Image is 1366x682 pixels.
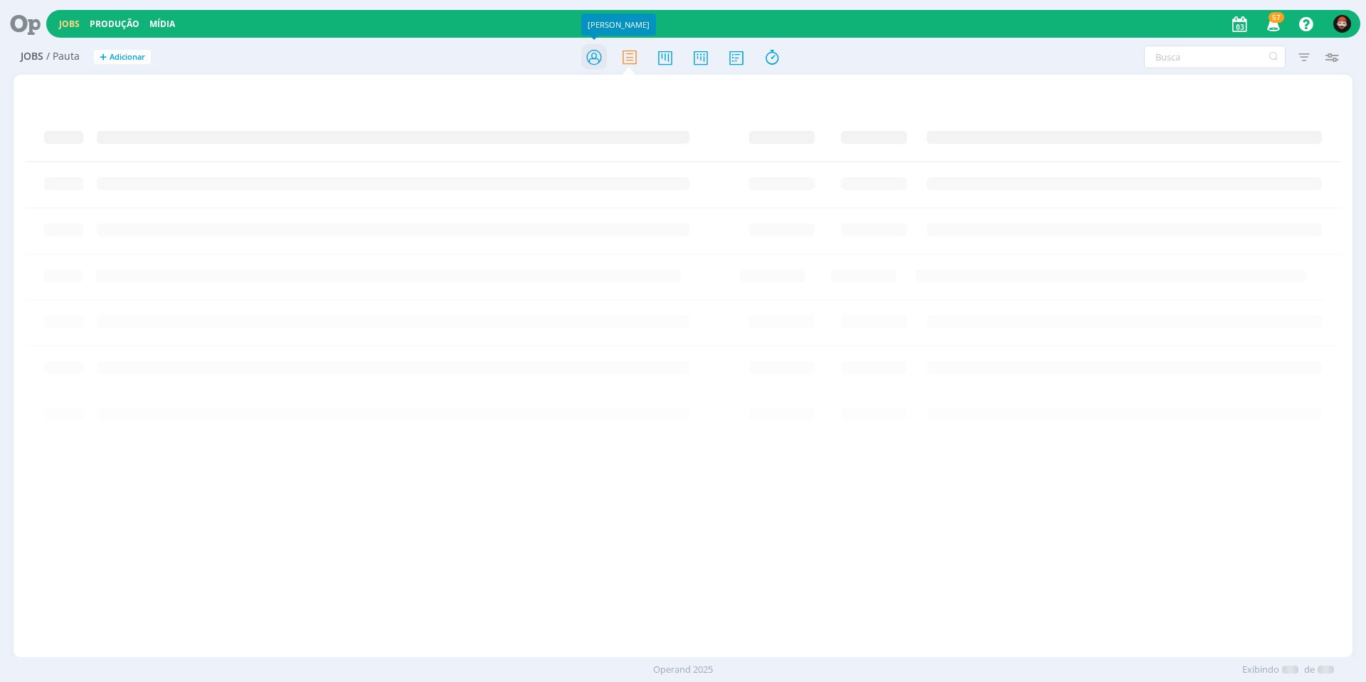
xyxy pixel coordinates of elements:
button: W [1333,11,1352,36]
button: +Adicionar [94,50,151,65]
span: + [100,50,107,65]
a: Produção [90,18,139,30]
span: Adicionar [110,53,145,62]
span: Exibindo [1242,663,1279,677]
a: Mídia [149,18,175,30]
button: Jobs [55,18,84,30]
button: Produção [85,18,144,30]
span: Jobs [21,50,43,63]
button: 57 [1258,11,1287,37]
a: Jobs [59,18,80,30]
img: W [1333,15,1351,33]
span: de [1304,663,1315,677]
span: 57 [1269,12,1284,23]
span: / Pauta [46,50,80,63]
div: [PERSON_NAME] [581,14,656,36]
input: Busca [1144,46,1286,68]
button: Mídia [145,18,179,30]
